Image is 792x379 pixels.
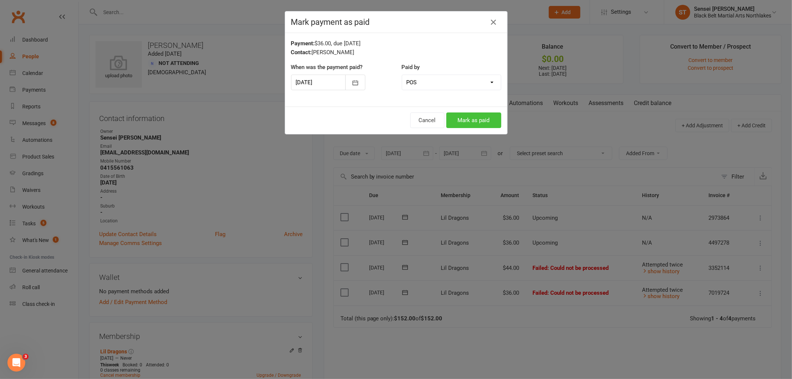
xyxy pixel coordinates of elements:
[23,354,29,360] span: 3
[291,48,501,57] div: [PERSON_NAME]
[291,63,363,72] label: When was the payment paid?
[410,112,444,128] button: Cancel
[291,39,501,48] div: $36.00, due [DATE]
[291,40,315,47] strong: Payment:
[7,354,25,372] iframe: Intercom live chat
[488,16,500,28] button: Close
[402,63,420,72] label: Paid by
[291,17,501,27] h4: Mark payment as paid
[446,112,501,128] button: Mark as paid
[291,49,312,56] strong: Contact:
